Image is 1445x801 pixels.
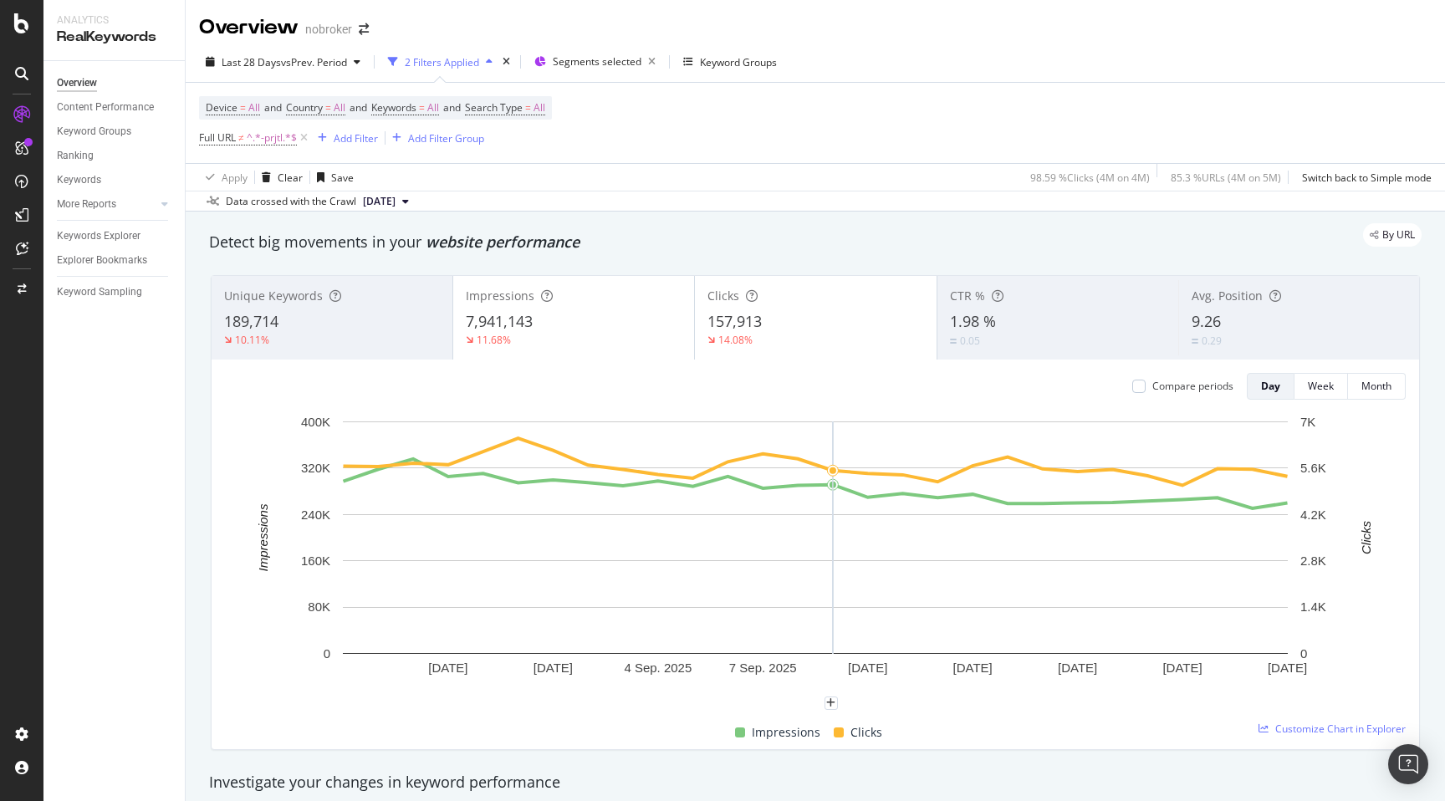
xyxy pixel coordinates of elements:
[718,333,753,347] div: 14.08%
[1275,722,1406,736] span: Customize Chart in Explorer
[1202,334,1222,348] div: 0.29
[224,311,278,331] span: 189,714
[729,661,797,675] text: 7 Sep. 2025
[825,696,838,710] div: plus
[1247,373,1294,400] button: Day
[235,333,269,347] div: 10.11%
[419,100,425,115] span: =
[1192,339,1198,344] img: Equal
[57,283,142,301] div: Keyword Sampling
[1294,373,1348,400] button: Week
[1295,164,1432,191] button: Switch back to Simple mode
[256,503,270,571] text: Impressions
[240,100,246,115] span: =
[57,252,147,269] div: Explorer Bookmarks
[553,54,641,69] span: Segments selected
[850,722,882,742] span: Clicks
[57,147,173,165] a: Ranking
[363,194,396,209] span: 2025 Sep. 1st
[311,128,378,148] button: Add Filter
[334,96,345,120] span: All
[57,283,173,301] a: Keyword Sampling
[1300,646,1307,661] text: 0
[222,55,281,69] span: Last 28 Days
[57,123,173,140] a: Keyword Groups
[405,55,479,69] div: 2 Filters Applied
[466,288,534,304] span: Impressions
[960,334,980,348] div: 0.05
[386,128,484,148] button: Add Filter Group
[1300,461,1326,475] text: 5.6K
[1300,508,1326,522] text: 4.2K
[209,772,1422,793] div: Investigate your changes in keyword performance
[247,126,297,150] span: ^.*-prjtl.*$
[466,311,533,331] span: 7,941,143
[499,54,513,70] div: times
[1162,661,1202,675] text: [DATE]
[324,646,330,661] text: 0
[1382,230,1415,240] span: By URL
[57,227,173,245] a: Keywords Explorer
[334,131,378,145] div: Add Filter
[1308,379,1334,393] div: Week
[206,100,237,115] span: Device
[1261,379,1280,393] div: Day
[301,554,330,568] text: 160K
[707,311,762,331] span: 157,913
[310,164,354,191] button: Save
[950,311,996,331] span: 1.98 %
[427,96,439,120] span: All
[226,194,356,209] div: Data crossed with the Crawl
[950,288,985,304] span: CTR %
[359,23,369,35] div: arrow-right-arrow-left
[57,196,116,213] div: More Reports
[57,13,171,28] div: Analytics
[1192,288,1263,304] span: Avg. Position
[225,413,1406,703] svg: A chart.
[1171,171,1281,185] div: 85.3 % URLs ( 4M on 5M )
[301,461,330,475] text: 320K
[950,339,957,344] img: Equal
[199,13,299,42] div: Overview
[1268,661,1307,675] text: [DATE]
[57,196,156,213] a: More Reports
[301,415,330,429] text: 400K
[57,171,173,189] a: Keywords
[248,96,260,120] span: All
[707,288,739,304] span: Clicks
[57,99,154,116] div: Content Performance
[1302,171,1432,185] div: Switch back to Simple mode
[1058,661,1097,675] text: [DATE]
[57,227,140,245] div: Keywords Explorer
[1152,379,1233,393] div: Compare periods
[57,147,94,165] div: Ranking
[308,599,330,614] text: 80K
[534,96,545,120] span: All
[281,55,347,69] span: vs Prev. Period
[57,74,173,92] a: Overview
[953,661,993,675] text: [DATE]
[356,191,416,212] button: [DATE]
[57,74,97,92] div: Overview
[264,100,282,115] span: and
[1192,311,1221,331] span: 9.26
[224,288,323,304] span: Unique Keywords
[350,100,367,115] span: and
[477,333,511,347] div: 11.68%
[1300,415,1315,429] text: 7K
[677,48,784,75] button: Keyword Groups
[1388,744,1428,784] div: Open Intercom Messenger
[199,130,236,145] span: Full URL
[222,171,248,185] div: Apply
[1259,722,1406,736] a: Customize Chart in Explorer
[465,100,523,115] span: Search Type
[700,55,777,69] div: Keyword Groups
[848,661,887,675] text: [DATE]
[57,28,171,47] div: RealKeywords
[255,164,303,191] button: Clear
[199,164,248,191] button: Apply
[1359,520,1373,554] text: Clicks
[408,131,484,145] div: Add Filter Group
[305,21,352,38] div: nobroker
